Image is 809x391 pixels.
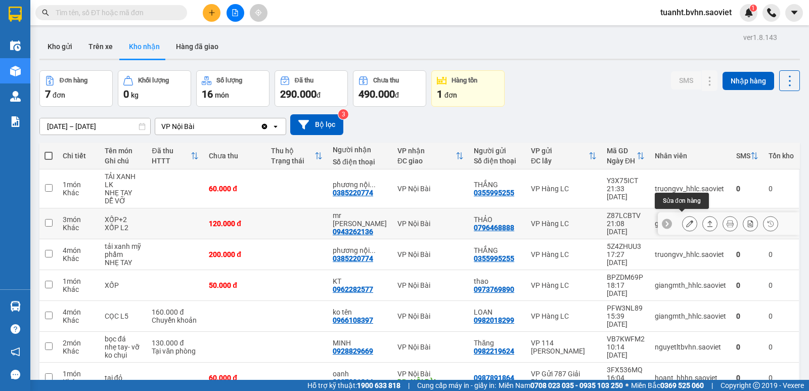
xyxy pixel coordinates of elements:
[209,281,260,289] div: 50.000 đ
[625,383,628,387] span: ⚪️
[531,281,597,289] div: VP Hàng LC
[45,88,51,100] span: 7
[397,281,464,289] div: VP Nội Bài
[607,242,645,250] div: 5Z4ZHUU3
[209,152,260,160] div: Chưa thu
[353,70,426,107] button: Chưa thu490.000đ
[397,312,464,320] div: VP Nội Bài
[147,143,204,169] th: Toggle SortBy
[431,70,505,107] button: Hàng tồn1đơn
[743,32,777,43] div: ver 1.8.143
[53,91,65,99] span: đơn
[655,281,726,289] div: giangmth_hhlc.saoviet
[607,281,645,297] div: 18:17 [DATE]
[474,181,521,189] div: THẮNG
[40,118,150,135] input: Select a date range.
[209,374,260,382] div: 60.000 đ
[530,381,623,389] strong: 0708 023 035 - 0935 103 250
[333,370,387,378] div: oanh
[63,347,95,355] div: Khác
[232,9,239,16] span: file-add
[333,308,387,316] div: ko tên
[118,70,191,107] button: Khối lượng0kg
[105,147,142,155] div: Tên món
[790,8,799,17] span: caret-down
[215,91,229,99] span: món
[499,380,623,391] span: Miền Nam
[397,370,464,378] div: VP Nội Bài
[105,189,142,205] div: NHẸ TAY DỄ VỠ
[452,77,477,84] div: Hàng tồn
[209,220,260,228] div: 120.000 đ
[280,88,317,100] span: 290.000
[736,343,758,351] div: 0
[63,370,95,378] div: 1 món
[736,152,750,160] div: SMS
[474,147,521,155] div: Người gửi
[531,250,597,258] div: VP Hàng LC
[607,273,645,281] div: BPZDM69P
[290,114,343,135] button: Bộ lọc
[736,312,758,320] div: 0
[785,4,803,22] button: caret-down
[607,177,645,185] div: Y3X75ICT
[655,250,726,258] div: truongvv_hhlc.saoviet
[10,66,21,76] img: warehouse-icon
[711,380,713,391] span: |
[80,34,121,59] button: Trên xe
[474,215,521,224] div: THẢO
[131,91,139,99] span: kg
[531,185,597,193] div: VP Hàng LC
[260,122,268,131] svg: Clear value
[63,152,95,160] div: Chi tiết
[358,88,395,100] span: 490.000
[105,374,142,382] div: tai đỏ
[152,308,199,316] div: 160.000 đ
[11,347,20,357] span: notification
[531,312,597,320] div: VP Hàng LC
[11,324,20,334] span: question-circle
[767,8,776,17] img: phone-icon
[63,277,95,285] div: 1 món
[271,147,314,155] div: Thu hộ
[682,216,697,231] div: Sửa đơn hàng
[152,347,199,355] div: Tại văn phòng
[105,172,142,189] div: TẢI XANH LK
[56,7,175,18] input: Tìm tên, số ĐT hoặc mã đơn
[671,71,701,90] button: SMS
[39,34,80,59] button: Kho gửi
[333,378,373,386] div: 0987891864
[474,347,514,355] div: 0982219624
[168,34,227,59] button: Hàng đã giao
[63,215,95,224] div: 3 món
[272,122,280,131] svg: open
[607,220,645,236] div: 21:08 [DATE]
[474,308,521,316] div: LOAN
[397,147,456,155] div: VP nhận
[652,6,740,19] span: tuanht.bvhn.saoviet
[123,88,129,100] span: 0
[338,109,348,119] sup: 3
[250,4,267,22] button: aim
[531,220,597,228] div: VP Hàng LC
[152,339,199,347] div: 130.000 đ
[607,343,645,359] div: 10:14 [DATE]
[769,281,794,289] div: 0
[203,4,220,22] button: plus
[397,185,464,193] div: VP Nội Bài
[60,77,87,84] div: Đơn hàng
[10,301,21,312] img: warehouse-icon
[736,281,758,289] div: 0
[333,181,387,189] div: phương nội bài
[392,143,469,169] th: Toggle SortBy
[607,157,637,165] div: Ngày ĐH
[370,246,376,254] span: ...
[9,7,22,22] img: logo-vxr
[723,72,774,90] button: Nhập hàng
[531,370,597,386] div: VP Gửi 787 Giải Phóng
[655,193,709,209] div: Sửa đơn hàng
[333,316,373,324] div: 0966108397
[63,316,95,324] div: Khác
[397,220,464,228] div: VP Nội Bài
[531,147,589,155] div: VP gửi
